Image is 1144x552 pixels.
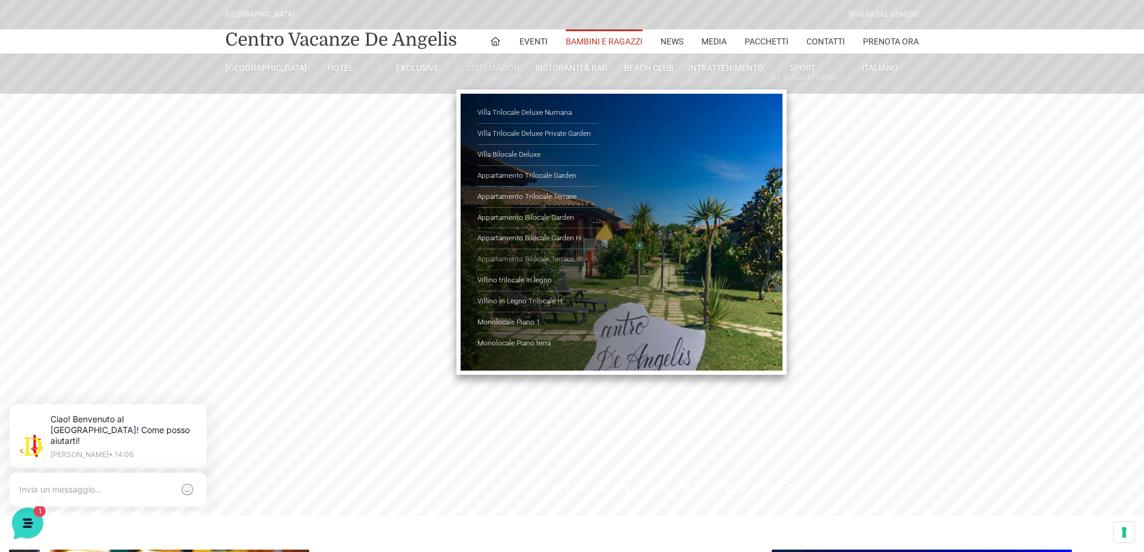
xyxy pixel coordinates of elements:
[1114,522,1134,542] button: Le tue preferenze relative al consenso per le tecnologie di tracciamento
[380,62,456,73] a: Exclusive
[19,117,43,141] img: light
[764,62,841,85] a: SportAll Season Tennis
[477,333,598,354] a: Monolocale Piano terra
[477,166,598,187] a: Appartamento Trilocale Garden
[477,187,598,208] a: Appartamento Trilocale Terrace
[477,312,598,333] a: Monolocale Piano 1
[477,208,598,229] a: Appartamento Bilocale Garden
[477,103,598,124] a: Villa Trilocale Deluxe Numana
[185,402,202,413] p: Aiuto
[107,96,221,106] a: [DEMOGRAPHIC_DATA] tutto
[36,402,56,413] p: Home
[157,386,231,413] button: Aiuto
[225,28,457,52] a: Centro Vacanze De Angelis
[78,159,177,168] span: Inizia una conversazione
[688,62,764,73] a: Intrattenimento
[225,9,294,20] div: [GEOGRAPHIC_DATA]
[302,62,379,73] a: Hotel
[862,63,898,73] span: Italiano
[611,62,688,73] a: Beach Club
[533,62,610,73] a: Ristoranti & Bar
[807,29,845,53] a: Contatti
[764,72,841,83] small: All Season Tennis
[566,29,643,53] a: Bambini e Ragazzi
[104,402,136,413] p: Messaggi
[477,124,598,145] a: Villa Trilocale Deluxe Private Garden
[10,10,202,48] h2: Ciao da De Angelis Resort 👋
[849,9,919,20] div: Riviera Del Conero
[58,61,204,68] p: [PERSON_NAME] • 14:06
[225,62,302,73] a: [GEOGRAPHIC_DATA]
[477,228,598,249] a: Appartamento Bilocale Garden H
[19,151,221,175] button: Inizia una conversazione
[661,29,683,53] a: News
[477,249,598,270] a: Appartamento Bilocale Terrace
[477,270,598,291] a: Villino trilocale in legno
[745,29,788,53] a: Pacchetti
[519,29,548,53] a: Eventi
[50,130,197,142] p: Ciao! Benvenuto al [GEOGRAPHIC_DATA]! Come posso aiutarti!
[83,386,157,413] button: 1Messaggi
[10,386,83,413] button: Home
[209,130,221,142] span: 1
[19,96,102,106] span: Le tue conversazioni
[50,115,197,127] span: [PERSON_NAME]
[477,291,598,312] a: Villino in Legno Trilocale H
[863,29,919,53] a: Prenota Ora
[120,384,129,393] span: 1
[10,505,46,541] iframe: Customerly Messenger Launcher
[27,225,196,237] input: Cerca un articolo...
[204,115,221,126] p: 1 s fa
[14,111,226,147] a: [PERSON_NAME]Ciao! Benvenuto al [GEOGRAPHIC_DATA]! Come posso aiutarti!1 s fa1
[477,145,598,166] a: Villa Bilocale Deluxe
[58,24,204,56] p: Ciao! Benvenuto al [GEOGRAPHIC_DATA]! Come posso aiutarti!
[842,62,919,73] a: Italiano
[701,29,727,53] a: Media
[26,44,50,68] img: light
[19,199,94,209] span: Trova una risposta
[128,199,221,209] a: Apri Centro Assistenza
[456,72,533,83] small: Rooms & Suites
[10,53,202,77] p: La nostra missione è rendere la tua esperienza straordinaria!
[508,482,807,494] sr7-txt: Lo Scoiattolo del conero
[456,62,533,85] a: SistemazioniRooms & Suites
